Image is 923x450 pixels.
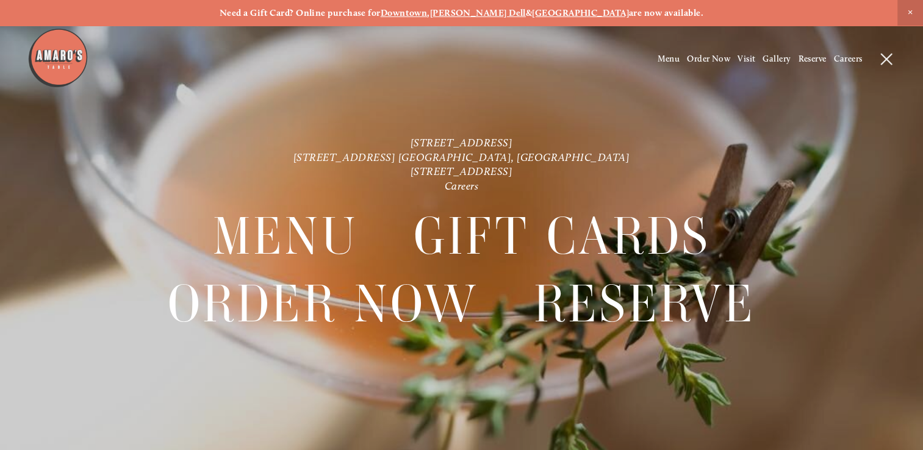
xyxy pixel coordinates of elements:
a: Order Now [168,271,478,337]
a: [GEOGRAPHIC_DATA] [532,7,629,18]
a: [STREET_ADDRESS] [411,136,513,149]
a: Careers [445,179,479,193]
a: Order Now [687,54,730,64]
a: [STREET_ADDRESS] [411,165,513,178]
span: Gift Cards [414,203,711,270]
a: Downtown [381,7,428,18]
a: Careers [833,54,862,64]
strong: Need a Gift Card? Online purchase for [220,7,381,18]
strong: & [526,7,532,18]
a: Gift Cards [414,203,711,269]
a: Menu [213,203,358,269]
a: [STREET_ADDRESS] [GEOGRAPHIC_DATA], [GEOGRAPHIC_DATA] [293,151,630,164]
strong: , [427,7,429,18]
a: [PERSON_NAME] Dell [430,7,526,18]
span: Menu [213,203,358,270]
img: Amaro's Table [27,27,88,88]
a: Visit [738,54,755,64]
a: Reserve [534,271,756,337]
a: Menu [657,54,680,64]
a: Reserve [798,54,826,64]
strong: are now available. [629,7,703,18]
a: Gallery [763,54,791,64]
